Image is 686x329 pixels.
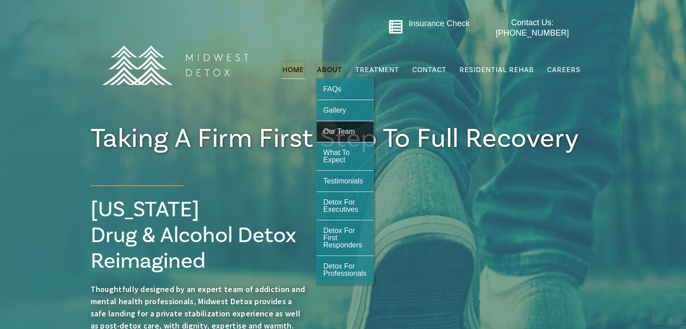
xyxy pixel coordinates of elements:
a: Home [281,61,305,78]
span: FAQs [323,85,341,93]
a: Our Team [317,121,373,142]
span: Testimonials [323,177,363,185]
a: Insurance Check [409,19,470,28]
a: Gallery [317,100,373,121]
span: Careers [547,65,580,74]
a: FAQs [317,79,373,100]
img: MD Logo Horitzontal white-01 (1) (1) [96,26,254,105]
a: Testimonials [317,171,373,192]
span: Gallery [323,106,346,114]
a: Contact Us: [PHONE_NUMBER] [478,18,587,39]
a: Contact [411,61,447,78]
span: Detox For First Responders [323,227,362,249]
span: [US_STATE] Drug & Alcohol Detox Reimagined [91,196,296,275]
a: Residential Rehab [459,61,535,78]
a: Careers [546,61,581,78]
a: Detox For Executives [317,192,373,220]
a: Detox For First Responders [317,220,373,256]
a: Treatment [355,61,400,78]
span: Treatment [355,66,399,73]
a: About [316,61,343,78]
a: Go to midwestdetox.com/message-form-page/ [388,19,403,37]
span: What To Expect [323,149,350,164]
span: About [317,66,342,73]
span: Detox For Executives [323,198,358,213]
a: What To Expect [317,142,373,170]
span: Residential Rehab [460,65,534,74]
span: Home [282,65,304,74]
span: Contact [412,66,447,73]
span: Detox For Professionals [323,262,367,277]
span: Contact Us: [PHONE_NUMBER] [496,18,569,37]
span: Our Team [323,128,355,135]
a: Detox For Professionals [317,256,373,284]
span: Taking a firm First Step To full Recovery [91,121,579,156]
